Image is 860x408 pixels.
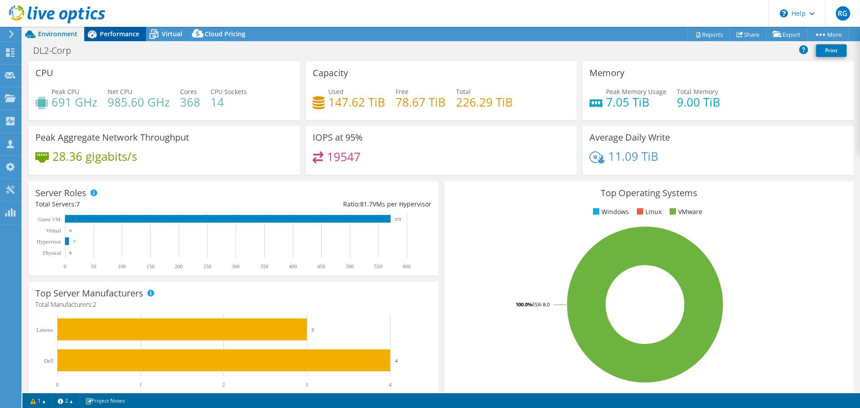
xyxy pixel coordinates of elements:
[162,30,182,38] span: Virtual
[346,263,354,270] text: 500
[79,395,131,406] a: Project Notes
[211,97,247,107] h4: 14
[328,87,344,96] span: Used
[260,263,268,270] text: 350
[456,97,513,107] h4: 226.29 TiB
[589,133,670,142] h3: Average Daily Write
[780,9,788,17] svg: \n
[69,251,72,255] text: 0
[69,228,72,233] text: 0
[403,263,411,270] text: 600
[76,200,80,208] span: 7
[35,133,189,142] h3: Peak Aggregate Network Throughput
[38,30,77,38] span: Environment
[211,87,247,96] span: CPU Sockets
[36,327,53,333] text: Lenovo
[91,263,96,270] text: 50
[24,395,52,406] a: 1
[591,207,629,217] li: Windows
[374,263,382,270] text: 550
[606,87,666,96] span: Peak Memory Usage
[222,382,225,388] text: 2
[305,382,308,388] text: 3
[677,87,718,96] span: Total Memory
[35,300,431,309] h4: Total Manufacturers:
[635,207,662,217] li: Linux
[38,216,60,223] text: Guest VM
[289,263,297,270] text: 400
[328,97,385,107] h4: 147.62 TiB
[232,263,240,270] text: 300
[396,87,408,96] span: Free
[205,30,245,38] span: Cloud Pricing
[389,382,391,388] text: 4
[311,327,314,332] text: 3
[360,200,373,208] span: 81.7
[317,263,325,270] text: 450
[52,395,79,406] a: 2
[608,151,658,161] h4: 11.09 TiB
[64,263,66,270] text: 0
[395,358,398,363] text: 4
[46,228,61,234] text: Virtual
[35,68,53,78] h3: CPU
[35,199,233,209] div: Total Servers:
[107,87,132,96] span: Net CPU
[589,68,624,78] h3: Memory
[606,97,666,107] h4: 7.05 TiB
[107,97,170,107] h4: 985.60 GHz
[516,301,532,308] tspan: 100.0%
[687,27,730,41] a: Reports
[35,288,143,298] h3: Top Server Manufacturers
[43,250,61,256] text: Physical
[93,300,96,309] span: 2
[451,188,847,198] h3: Top Operating Systems
[233,199,431,209] div: Ratio: VMs per Hypervisor
[37,239,61,245] text: Hypervisor
[807,27,849,41] a: More
[677,97,720,107] h4: 9.00 TiB
[139,382,142,388] text: 1
[313,68,348,78] h3: Capacity
[118,263,126,270] text: 100
[52,87,79,96] span: Peak CPU
[180,97,200,107] h4: 368
[44,358,53,364] text: Dell
[175,263,183,270] text: 200
[29,46,85,56] h1: DL2-Corp
[836,6,850,21] span: RG
[730,27,766,41] a: Share
[73,240,76,244] text: 7
[203,263,211,270] text: 250
[52,151,137,161] h4: 28.36 gigabits/s
[146,263,155,270] text: 150
[766,27,808,41] a: Export
[313,133,363,142] h3: IOPS at 95%
[395,217,401,222] text: 572
[35,188,86,198] h3: Server Roles
[667,207,702,217] li: VMware
[180,87,197,96] span: Cores
[396,97,446,107] h4: 78.67 TiB
[56,382,59,388] text: 0
[100,30,139,38] span: Performance
[532,301,550,308] tspan: ESXi 8.0
[52,97,97,107] h4: 691 GHz
[327,152,361,162] h4: 19547
[816,44,847,57] a: Print
[456,87,471,96] span: Total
